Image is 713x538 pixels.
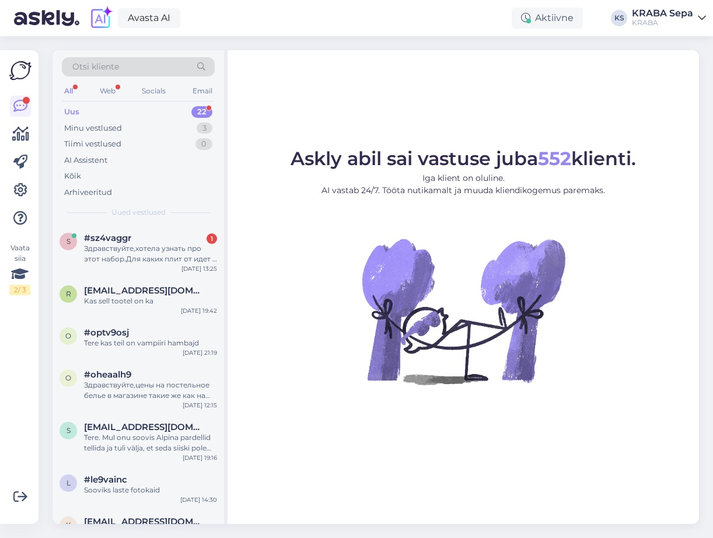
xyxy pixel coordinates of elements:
div: Uus [64,106,79,118]
div: Web [97,83,118,99]
div: Kõik [64,170,81,182]
div: Socials [139,83,168,99]
div: KRABA [632,18,693,27]
span: o [65,373,71,382]
div: 1 [207,233,217,244]
b: 552 [538,147,571,170]
div: [DATE] 12:15 [183,401,217,410]
div: [DATE] 19:42 [181,306,217,315]
span: #optv9osj [84,327,129,338]
a: Avasta AI [118,8,180,28]
div: 0 [195,138,212,150]
div: [DATE] 14:30 [180,495,217,504]
div: Tere. Mul onu soovis Alpina pardellid tellida ja tuli välja, et seda siiski pole laos ja lubati r... [84,432,217,453]
div: Aktiivne [512,8,583,29]
div: Email [190,83,215,99]
div: [DATE] 21:19 [183,348,217,357]
span: #sz4vaggr [84,233,131,243]
div: Tere kas teil on vampiiri hambajd [84,338,217,348]
span: l [67,478,71,487]
p: Iga klient on oluline. AI vastab 24/7. Tööta nutikamalt ja muuda kliendikogemus paremaks. [291,172,636,197]
span: #oheaalh9 [84,369,131,380]
div: Arhiveeritud [64,187,112,198]
span: s [67,237,71,246]
span: kellyvahtramae@gmail.com [84,516,205,527]
div: Здравствуйте,цены на постельное белье в магазине такие же как на сайте,или скидки действуют тольк... [84,380,217,401]
span: k [66,520,71,529]
div: 2 / 3 [9,285,30,295]
span: #le9vainc [84,474,127,485]
div: Tiimi vestlused [64,138,121,150]
img: Askly Logo [9,60,32,82]
span: o [65,331,71,340]
div: [DATE] 13:25 [181,264,217,273]
span: S [67,426,71,435]
div: Minu vestlused [64,123,122,134]
div: Здравствуйте,хотела узнать про этот набор.Для каких плит от идет и толстое ли дно в кастрюлях и с... [84,243,217,264]
div: AI Assistent [64,155,107,166]
img: No Chat active [358,206,568,416]
span: Askly abil sai vastuse juba klienti. [291,147,636,170]
div: All [62,83,75,99]
span: R [66,289,71,298]
span: Otsi kliente [72,61,119,73]
span: Riinasiimuste@gmail.com [84,285,205,296]
div: [DATE] 19:16 [183,453,217,462]
div: Sooviks laste fotokaid [84,485,217,495]
div: Kas sell tootel on ka [84,296,217,306]
span: Stevelimeribel@gmail.com [84,422,205,432]
div: Vaata siia [9,243,30,295]
img: explore-ai [89,6,113,30]
div: 3 [197,123,212,134]
div: 22 [191,106,212,118]
div: KS [611,10,627,26]
a: KRABA SepaKRABA [632,9,706,27]
div: KRABA Sepa [632,9,693,18]
span: Uued vestlused [111,207,166,218]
